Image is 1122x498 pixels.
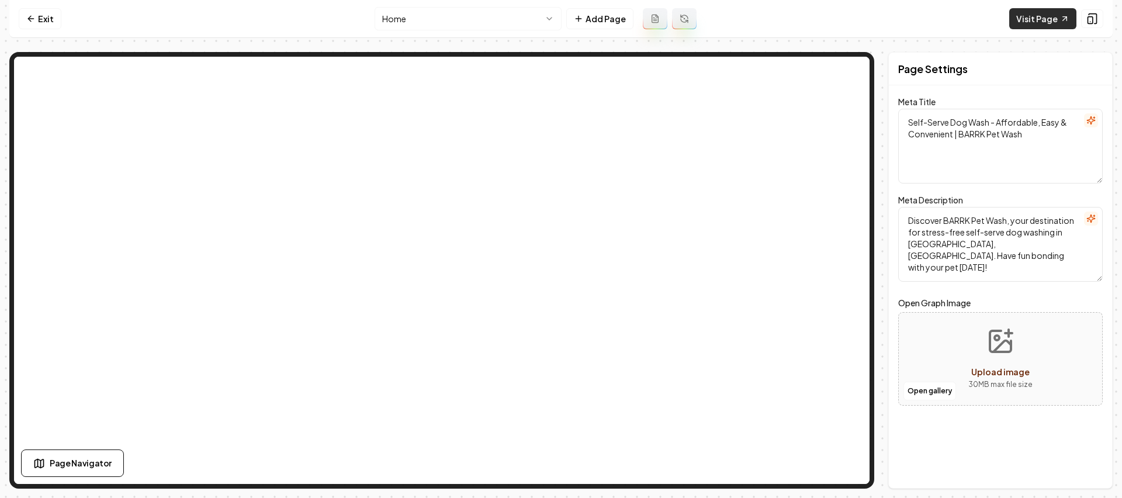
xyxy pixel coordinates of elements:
button: Add Page [566,8,633,29]
label: Open Graph Image [898,296,1103,310]
p: 30 MB max file size [968,379,1033,390]
a: Exit [19,8,61,29]
label: Meta Description [898,195,963,205]
label: Meta Title [898,96,936,107]
button: Regenerate page [672,8,697,29]
span: Upload image [971,366,1030,377]
h2: Page Settings [898,61,968,77]
span: Page Navigator [50,457,112,469]
button: Add admin page prompt [643,8,667,29]
button: Page Navigator [21,449,124,477]
button: Upload image [959,318,1042,400]
button: Open gallery [903,382,956,400]
a: Visit Page [1009,8,1076,29]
